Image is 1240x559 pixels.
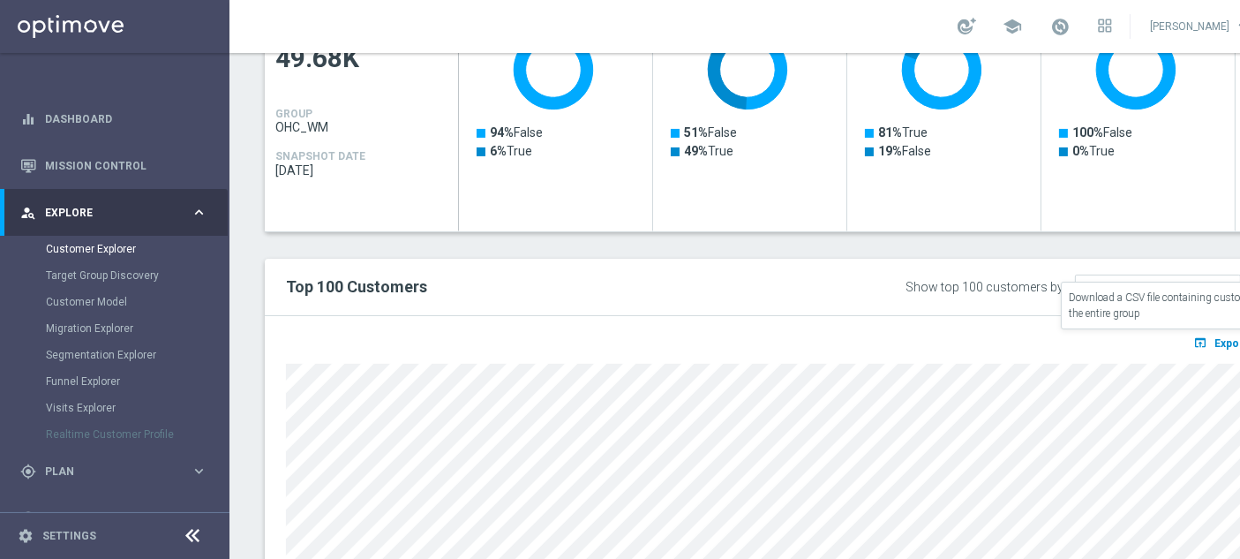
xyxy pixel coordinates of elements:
[46,368,228,395] div: Funnel Explorer
[191,510,207,526] i: keyboard_arrow_right
[20,510,191,526] div: Execute
[46,262,228,289] div: Target Group Discovery
[46,342,228,368] div: Segmentation Explorer
[19,206,208,220] button: person_search Explore keyboard_arrow_right
[20,95,207,142] div: Dashboard
[1193,336,1212,350] i: open_in_browser
[684,144,733,158] text: True
[19,511,208,525] button: play_circle_outline Execute keyboard_arrow_right
[275,42,448,76] span: 49.68K
[286,276,837,298] h2: Top 100 Customers
[46,295,184,309] a: Customer Model
[878,125,902,140] tspan: 81%
[1003,17,1022,36] span: school
[684,144,708,158] tspan: 49%
[46,348,184,362] a: Segmentation Explorer
[45,95,207,142] a: Dashboard
[275,120,448,134] span: OHC_WM
[1072,125,1132,140] text: False
[20,464,191,480] div: Plan
[191,463,207,480] i: keyboard_arrow_right
[46,395,228,421] div: Visits Explorer
[20,464,36,480] i: gps_fixed
[45,208,191,218] span: Explore
[46,321,184,336] a: Migration Explorer
[42,531,96,541] a: Settings
[275,163,448,178] span: 2025-08-13
[490,125,514,140] tspan: 94%
[1072,125,1103,140] tspan: 100%
[459,15,1236,231] div: Press SPACE to select this row.
[20,205,191,221] div: Explore
[45,466,191,477] span: Plan
[878,125,928,140] text: True
[684,125,708,140] tspan: 51%
[20,510,36,526] i: play_circle_outline
[490,144,507,158] tspan: 6%
[46,236,228,262] div: Customer Explorer
[275,150,365,162] h4: SNAPSHOT DATE
[18,528,34,544] i: settings
[46,374,184,389] a: Funnel Explorer
[46,401,184,415] a: Visits Explorer
[20,205,36,221] i: person_search
[20,142,207,189] div: Mission Control
[1072,144,1089,158] tspan: 0%
[684,125,737,140] text: False
[46,315,228,342] div: Migration Explorer
[265,15,459,231] div: Press SPACE to select this row.
[490,144,532,158] text: True
[878,144,902,158] tspan: 19%
[19,159,208,173] button: Mission Control
[19,465,208,479] button: gps_fixed Plan keyboard_arrow_right
[46,268,184,283] a: Target Group Discovery
[1072,144,1115,158] text: True
[490,125,543,140] text: False
[46,242,184,256] a: Customer Explorer
[878,144,931,158] text: False
[46,421,228,448] div: Realtime Customer Profile
[46,289,228,315] div: Customer Model
[906,280,1063,295] div: Show top 100 customers by
[191,204,207,221] i: keyboard_arrow_right
[20,111,36,127] i: equalizer
[45,142,207,189] a: Mission Control
[275,108,312,120] h4: GROUP
[19,112,208,126] button: equalizer Dashboard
